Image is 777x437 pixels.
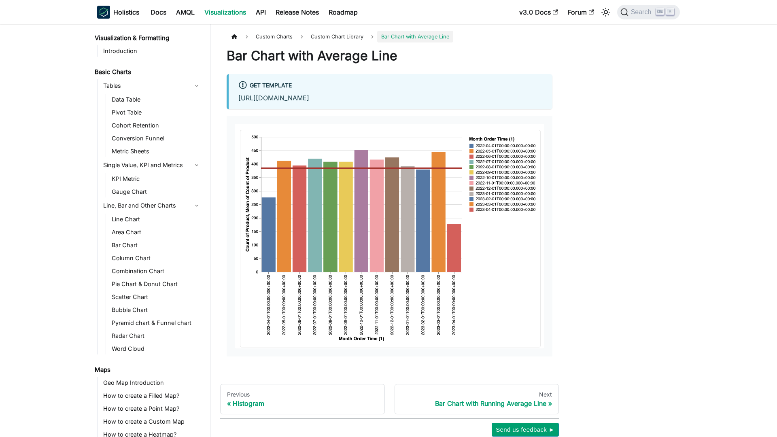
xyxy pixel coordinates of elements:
h1: Bar Chart with Average Line [227,48,552,64]
a: Data Table [109,94,203,105]
a: HolisticsHolistics [97,6,139,19]
a: Word Cloud [109,343,203,354]
img: Holistics [97,6,110,19]
a: Line Chart [109,214,203,225]
a: Basic Charts [92,66,203,78]
a: Combination Chart [109,265,203,277]
kbd: K [666,8,674,15]
a: Introduction [101,45,203,57]
a: Column Chart [109,252,203,264]
a: Forum [563,6,599,19]
nav: Docs sidebar [89,24,210,437]
a: Bar Chart [109,240,203,251]
a: Tables [101,79,203,92]
a: Single Value, KPI and Metrics [101,159,203,172]
a: Visualizations [200,6,251,19]
nav: Breadcrumbs [227,31,552,42]
a: Bubble Chart [109,304,203,316]
a: KPI Metric [109,173,203,185]
button: Send us feedback ► [492,423,559,437]
a: Geo Map Introduction [101,377,203,388]
a: Scatter Chart [109,291,203,303]
button: Search (Ctrl+K) [617,5,680,19]
a: Gauge Chart [109,186,203,197]
a: Line, Bar and Other Charts [101,199,203,212]
a: Custom Chart Library [307,31,367,42]
div: Get Template [238,81,543,91]
a: Radar Chart [109,330,203,342]
a: Pivot Table [109,107,203,118]
div: Bar Chart with Running Average Line [401,399,552,407]
a: Pyramid chart & Funnel chart [109,317,203,329]
a: Area Chart [109,227,203,238]
nav: Docs pages [220,384,559,415]
button: Switch between dark and light mode (currently light mode) [599,6,612,19]
div: Next [401,391,552,398]
span: Send us feedback ► [496,424,555,435]
span: Bar Chart with Average Line [377,31,453,42]
a: Roadmap [324,6,363,19]
a: Pie Chart & Donut Chart [109,278,203,290]
a: Docs [146,6,171,19]
a: How to create a Filled Map? [101,390,203,401]
a: Home page [227,31,242,42]
div: Histogram [227,399,378,407]
a: [URL][DOMAIN_NAME] [238,94,309,102]
a: Visualization & Formatting [92,32,203,44]
b: Holistics [113,7,139,17]
a: Maps [92,364,203,375]
a: How to create a Point Map? [101,403,203,414]
a: PreviousHistogram [220,384,385,415]
span: Custom Chart Library [311,34,363,40]
a: NextBar Chart with Running Average Line [395,384,559,415]
a: Metric Sheets [109,146,203,157]
a: API [251,6,271,19]
span: Custom Charts [252,31,297,42]
a: Release Notes [271,6,324,19]
a: Cohort Retention [109,120,203,131]
div: Previous [227,391,378,398]
span: Search [628,8,656,16]
a: AMQL [171,6,200,19]
a: v3.0 Docs [514,6,563,19]
a: Conversion Funnel [109,133,203,144]
a: How to create a Custom Map [101,416,203,427]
